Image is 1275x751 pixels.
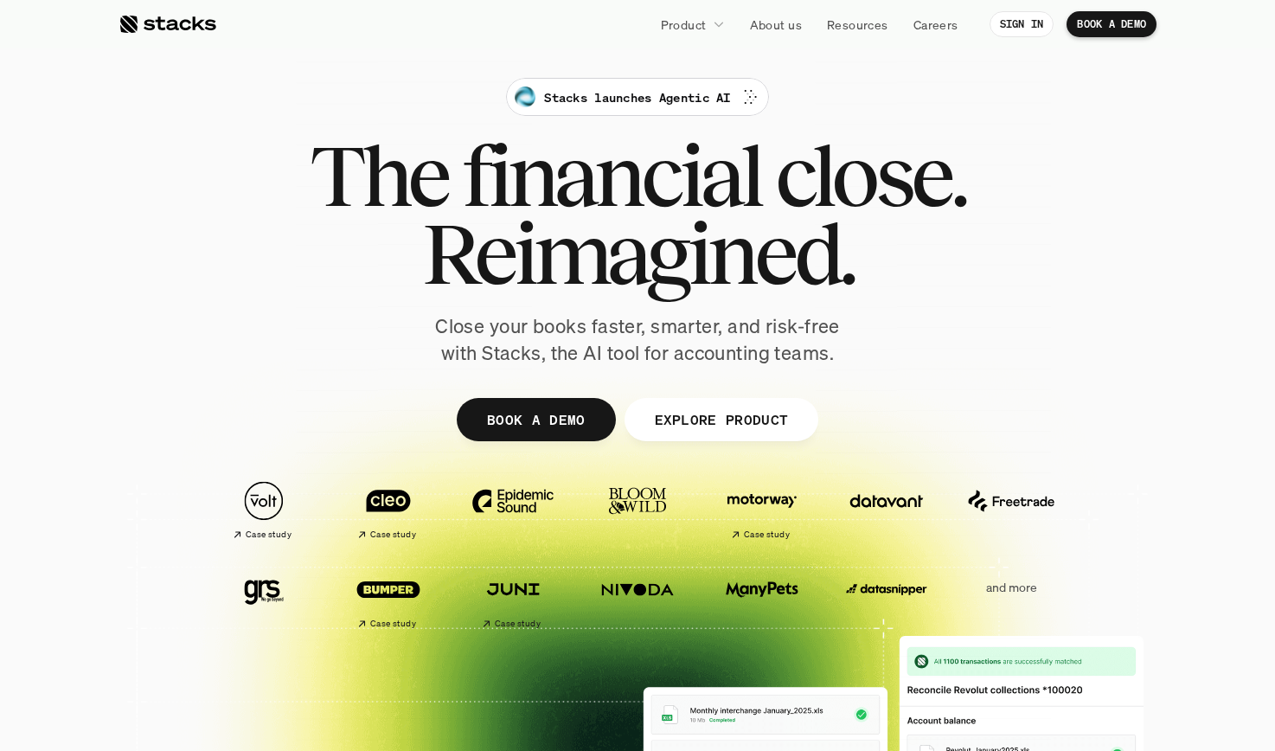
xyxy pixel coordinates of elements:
[335,561,442,636] a: Case study
[335,472,442,548] a: Case study
[459,561,567,636] a: Case study
[661,16,707,34] p: Product
[913,16,958,34] p: Careers
[817,9,899,40] a: Resources
[750,16,802,34] p: About us
[544,88,730,106] p: Stacks launches Agentic AI
[487,407,586,432] p: BOOK A DEMO
[1000,18,1044,30] p: SIGN IN
[827,16,888,34] p: Resources
[457,398,616,441] a: BOOK A DEMO
[310,137,447,215] span: The
[903,9,969,40] a: Careers
[422,215,854,292] span: Reimagined.
[506,78,768,116] a: Stacks launches Agentic AI
[654,407,788,432] p: EXPLORE PRODUCT
[1067,11,1156,37] a: BOOK A DEMO
[624,398,818,441] a: EXPLORE PRODUCT
[246,530,292,540] h2: Case study
[210,472,317,548] a: Case study
[990,11,1054,37] a: SIGN IN
[495,619,541,629] h2: Case study
[370,619,416,629] h2: Case study
[744,530,790,540] h2: Case study
[958,581,1065,595] p: and more
[775,137,965,215] span: close.
[1077,18,1146,30] p: BOOK A DEMO
[370,530,416,540] h2: Case study
[462,137,760,215] span: financial
[708,472,816,548] a: Case study
[421,313,854,367] p: Close your books faster, smarter, and risk-free with Stacks, the AI tool for accounting teams.
[740,9,812,40] a: About us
